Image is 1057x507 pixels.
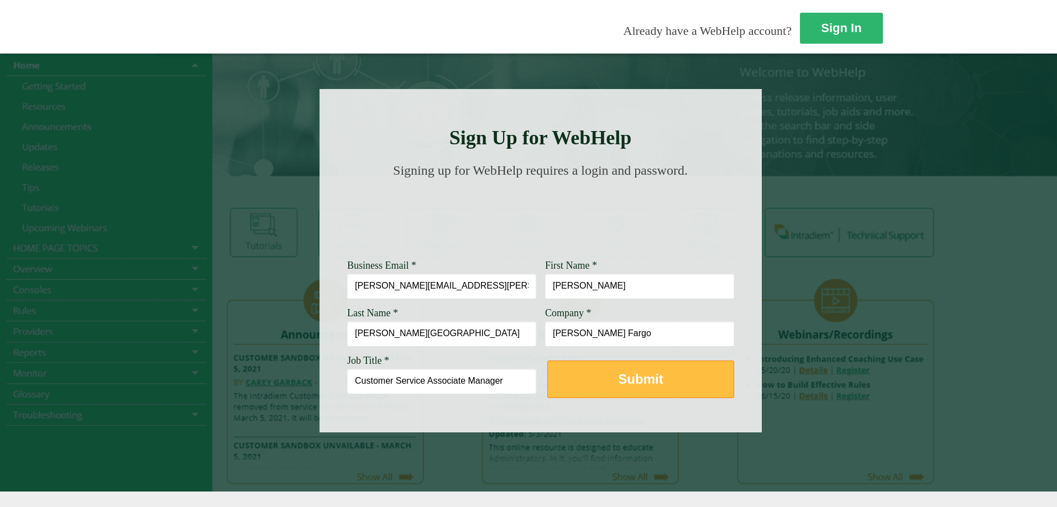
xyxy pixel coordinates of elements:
[545,260,597,271] span: First Name *
[347,260,416,271] span: Business Email *
[347,355,389,366] span: Job Title *
[393,163,688,177] span: Signing up for WebHelp requires a login and password.
[821,21,861,35] strong: Sign In
[347,307,398,318] span: Last Name *
[618,372,663,386] strong: Submit
[354,189,728,244] img: Need Credentials? Sign up below. Have Credentials? Use the sign-in button.
[449,127,632,149] strong: Sign Up for WebHelp
[624,24,792,38] span: Already have a WebHelp account?
[800,13,883,44] a: Sign In
[547,360,734,398] button: Submit
[545,307,592,318] span: Company *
